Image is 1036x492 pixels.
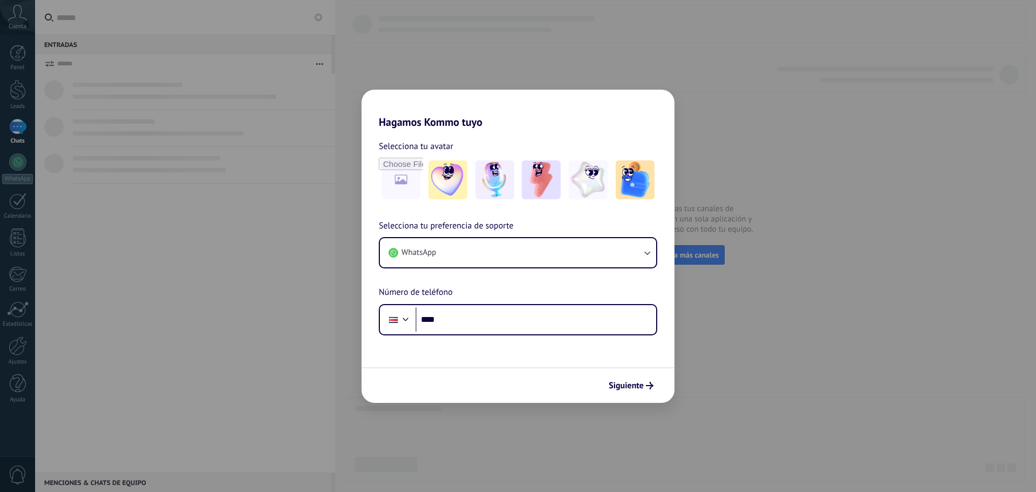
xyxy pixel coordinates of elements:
[362,90,674,129] h2: Hagamos Kommo tuyo
[383,308,404,331] div: Costa Rica: + 506
[428,160,467,199] img: -1.jpeg
[379,139,453,153] span: Selecciona tu avatar
[380,238,656,267] button: WhatsApp
[522,160,561,199] img: -3.jpeg
[379,219,514,233] span: Selecciona tu preferencia de soporte
[569,160,608,199] img: -4.jpeg
[379,286,453,300] span: Número de teléfono
[609,382,644,389] span: Siguiente
[604,376,658,395] button: Siguiente
[475,160,514,199] img: -2.jpeg
[401,247,436,258] span: WhatsApp
[616,160,655,199] img: -5.jpeg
